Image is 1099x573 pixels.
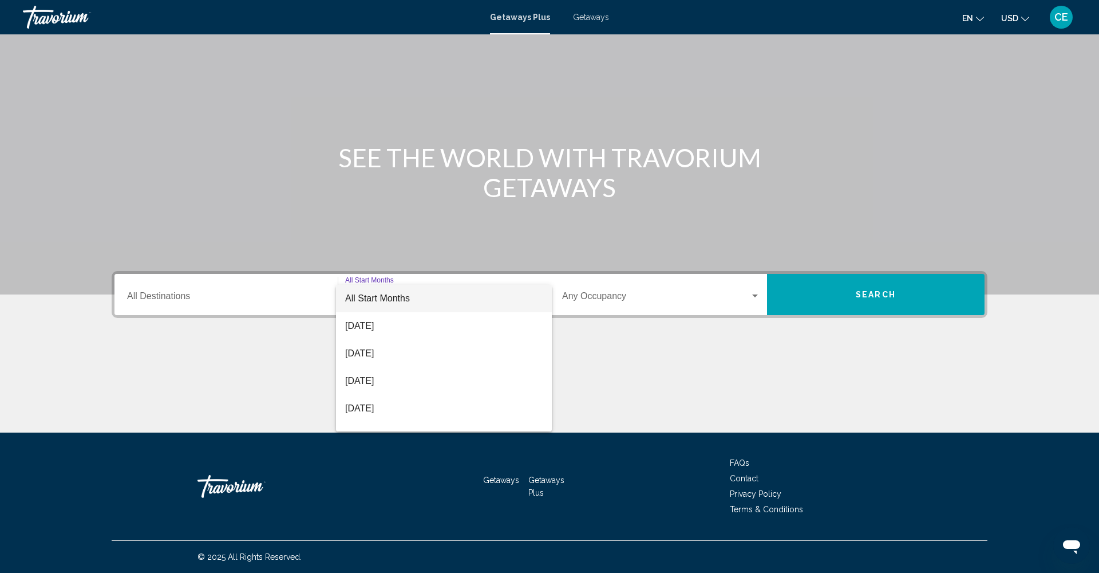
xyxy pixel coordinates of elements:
[345,340,543,367] span: [DATE]
[345,422,543,450] span: [DATE]
[345,293,410,303] span: All Start Months
[345,395,543,422] span: [DATE]
[345,367,543,395] span: [DATE]
[345,312,543,340] span: [DATE]
[1053,527,1090,564] iframe: Button to launch messaging window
